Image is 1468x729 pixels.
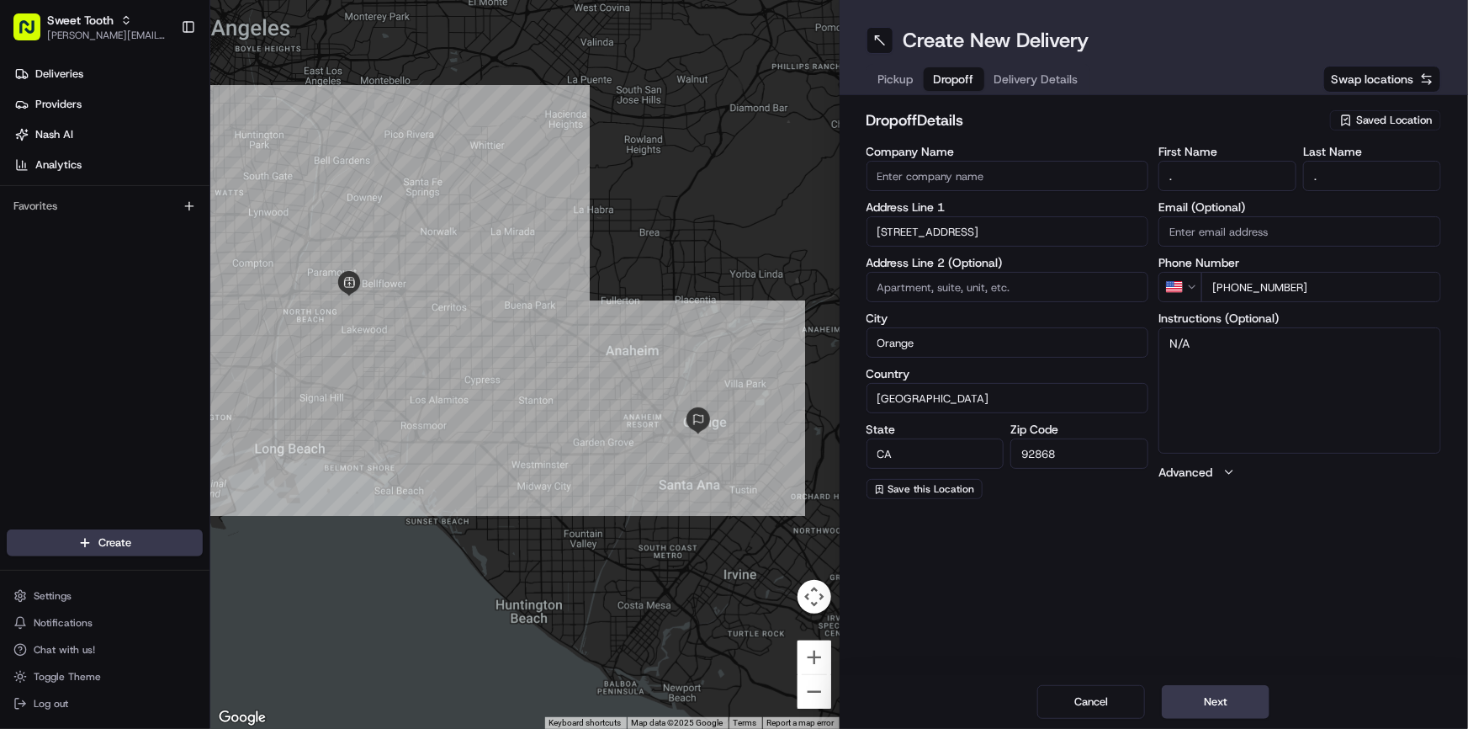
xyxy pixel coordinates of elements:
[866,161,1149,191] input: Enter company name
[1162,685,1269,719] button: Next
[17,17,50,51] img: Nash
[34,643,95,657] span: Chat with us!
[7,121,209,148] a: Nash AI
[215,707,270,729] a: Open this area in Google Maps (opens a new window)
[34,589,72,603] span: Settings
[76,178,231,191] div: We're available if you need us!
[1158,201,1441,213] label: Email (Optional)
[866,312,1149,324] label: City
[1158,327,1441,454] textarea: N/A
[1303,146,1441,157] label: Last Name
[7,7,174,47] button: Sweet Tooth[PERSON_NAME][EMAIL_ADDRESS][DOMAIN_NAME]
[17,67,306,94] p: Welcome 👋
[866,327,1149,358] input: Enter city
[1010,423,1148,435] label: Zip Code
[866,201,1149,213] label: Address Line 1
[866,257,1149,269] label: Address Line 2 (Optional)
[7,529,203,556] button: Create
[798,580,831,614] button: Map camera controls
[17,161,47,191] img: 1736555255976-a54dd68f-1ca7-489b-9aae-adbdc363a1c4
[1158,464,1212,481] label: Advanced
[7,61,209,88] a: Deliveries
[35,97,82,112] span: Providers
[549,717,622,729] button: Keyboard shortcuts
[34,376,129,393] span: Knowledge Base
[7,584,203,608] button: Settings
[7,638,203,662] button: Chat with us!
[34,262,47,275] img: 1736555255976-a54dd68f-1ca7-489b-9aae-adbdc363a1c4
[866,368,1149,380] label: Country
[1303,161,1441,191] input: Enter last name
[866,146,1149,157] label: Company Name
[17,290,44,317] img: Liam S.
[734,718,757,727] a: Terms (opens in new tab)
[98,535,131,551] span: Create
[159,376,270,393] span: API Documentation
[47,29,167,42] button: [PERSON_NAME][EMAIL_ADDRESS][DOMAIN_NAME]
[866,439,1004,469] input: Enter state
[167,418,204,430] span: Pylon
[34,670,101,684] span: Toggle Theme
[1201,272,1441,302] input: Enter phone number
[34,697,68,710] span: Log out
[17,378,30,391] div: 📗
[1158,146,1296,157] label: First Name
[1330,109,1441,132] button: Saved Location
[17,219,113,232] div: Past conversations
[1158,161,1296,191] input: Enter first name
[149,261,183,274] span: [DATE]
[866,423,1004,435] label: State
[7,91,209,118] a: Providers
[52,261,136,274] span: [PERSON_NAME]
[994,71,1078,88] span: Delivery Details
[7,692,203,716] button: Log out
[878,71,914,88] span: Pickup
[140,261,146,274] span: •
[47,12,114,29] button: Sweet Tooth
[215,707,270,729] img: Google
[34,616,93,630] span: Notifications
[142,378,156,391] div: 💻
[35,127,73,142] span: Nash AI
[866,479,983,499] button: Save this Location
[798,641,831,674] button: Zoom in
[866,272,1149,302] input: Apartment, suite, unit, etc.
[934,71,974,88] span: Dropoff
[767,718,835,727] a: Report a map error
[286,166,306,186] button: Start new chat
[904,27,1089,54] h1: Create New Delivery
[34,307,47,321] img: 1736555255976-a54dd68f-1ca7-489b-9aae-adbdc363a1c4
[1037,685,1145,719] button: Cancel
[52,306,136,320] span: [PERSON_NAME]
[1158,312,1441,324] label: Instructions (Optional)
[888,482,975,496] span: Save this Location
[1323,66,1441,93] button: Swap locations
[1356,113,1432,128] span: Saved Location
[35,67,83,82] span: Deliveries
[7,611,203,635] button: Notifications
[866,216,1149,247] input: Enter address
[1158,216,1441,247] input: Enter email address
[119,417,204,430] a: Powered byPylon
[798,675,831,709] button: Zoom out
[7,665,203,689] button: Toggle Theme
[1010,439,1148,469] input: Enter zip code
[1158,464,1441,481] button: Advanced
[7,193,203,220] div: Favorites
[866,109,1321,132] h2: dropoff Details
[632,718,723,727] span: Map data ©2025 Google
[7,152,209,178] a: Analytics
[866,383,1149,413] input: Enter country
[140,306,146,320] span: •
[261,216,306,236] button: See all
[135,370,277,400] a: 💻API Documentation
[76,161,276,178] div: Start new chat
[1331,71,1413,88] span: Swap locations
[44,109,278,126] input: Clear
[149,306,183,320] span: [DATE]
[17,245,44,272] img: Liam S.
[35,157,82,173] span: Analytics
[10,370,135,400] a: 📗Knowledge Base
